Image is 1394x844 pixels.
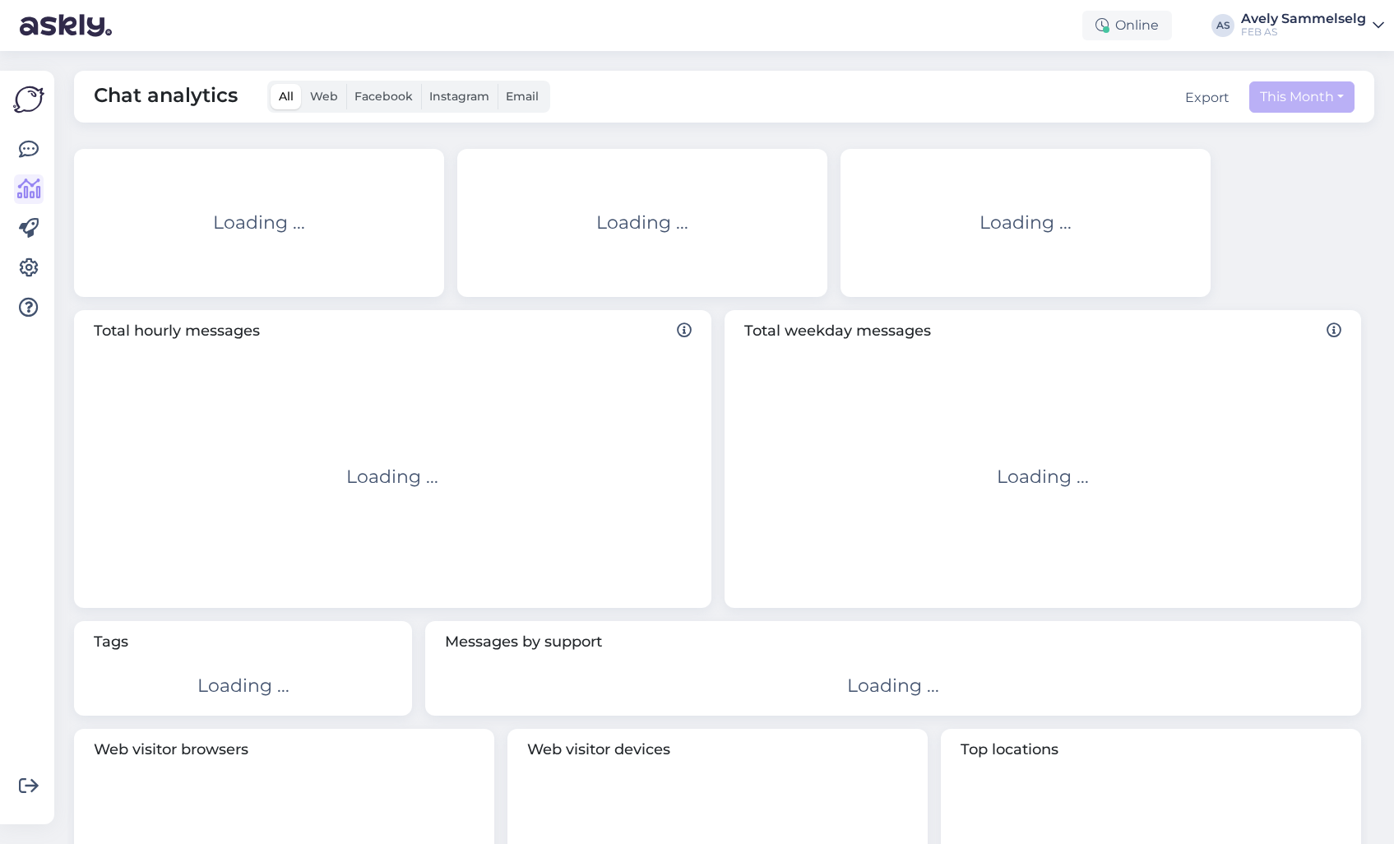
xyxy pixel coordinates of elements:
[197,672,289,699] div: Loading ...
[13,84,44,115] img: Askly Logo
[744,320,1342,342] span: Total weekday messages
[1249,81,1355,113] button: This Month
[354,89,413,104] span: Facebook
[94,81,238,113] span: Chat analytics
[1082,11,1172,40] div: Online
[279,89,294,104] span: All
[596,209,688,236] div: Loading ...
[961,739,1341,761] span: Top locations
[94,631,392,653] span: Tags
[445,631,1341,653] span: Messages by support
[1241,26,1366,39] div: FEB AS
[997,463,1089,490] div: Loading ...
[847,672,939,699] div: Loading ...
[1211,14,1234,37] div: AS
[506,89,539,104] span: Email
[527,739,908,761] span: Web visitor devices
[94,320,692,342] span: Total hourly messages
[346,463,438,490] div: Loading ...
[980,209,1072,236] div: Loading ...
[1241,12,1366,26] div: Avely Sammelselg
[94,739,475,761] span: Web visitor browsers
[1241,12,1384,39] a: Avely SammelselgFEB AS
[429,89,489,104] span: Instagram
[1185,88,1230,108] button: Export
[310,89,338,104] span: Web
[213,209,305,236] div: Loading ...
